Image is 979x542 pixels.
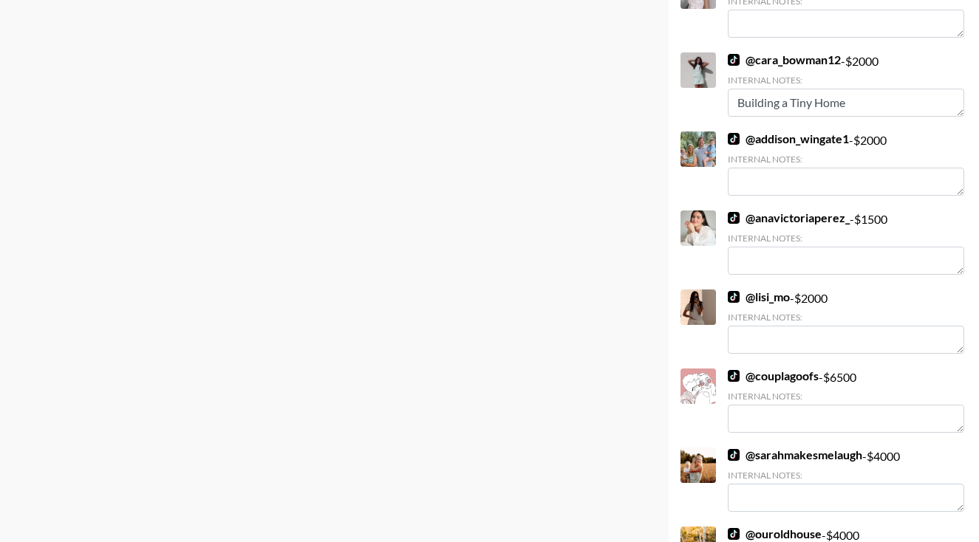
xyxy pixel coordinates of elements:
[728,470,964,481] div: Internal Notes:
[728,391,964,402] div: Internal Notes:
[728,368,964,433] div: - $ 6500
[728,52,841,67] a: @cara_bowman12
[728,131,964,196] div: - $ 2000
[728,528,740,540] img: TikTok
[728,370,740,382] img: TikTok
[728,526,822,541] a: @ouroldhouse
[728,447,862,462] a: @sarahmakesmelaugh
[728,212,740,224] img: TikTok
[728,291,740,303] img: TikTok
[728,210,850,225] a: @anavictoriaperez_
[728,133,740,145] img: TikTok
[728,312,964,323] div: Internal Notes:
[728,447,964,512] div: - $ 4000
[728,75,964,86] div: Internal Notes:
[728,54,740,66] img: TikTok
[728,368,819,383] a: @couplagoofs
[728,210,964,275] div: - $ 1500
[728,52,964,117] div: - $ 2000
[728,289,790,304] a: @lisi_mo
[728,289,964,354] div: - $ 2000
[728,233,964,244] div: Internal Notes:
[728,89,964,117] textarea: Building a Tiny Home
[728,449,740,461] img: TikTok
[728,131,849,146] a: @addison_wingate1
[728,154,964,165] div: Internal Notes:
